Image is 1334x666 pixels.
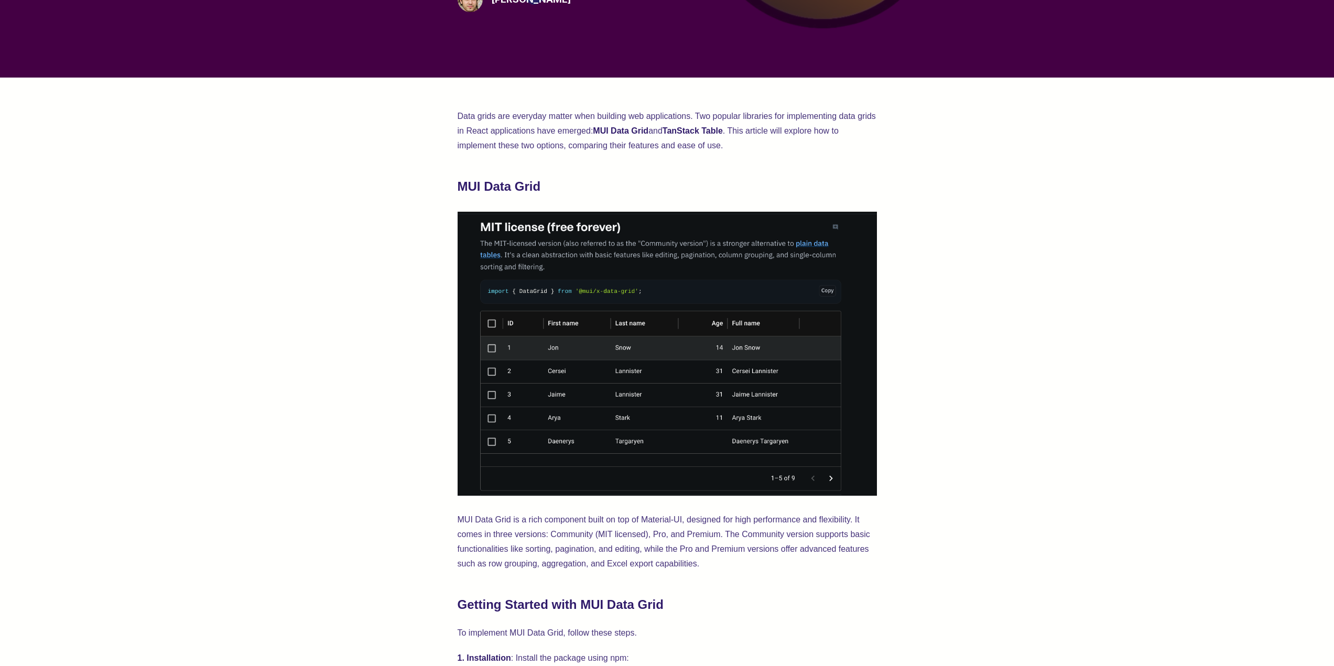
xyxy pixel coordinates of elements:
[458,651,877,665] p: : Install the package using npm:
[458,512,877,571] p: MUI Data Grid is a rich component built on top of Material-UI, designed for high performance and ...
[663,126,723,135] a: TanStack Table
[458,626,877,640] p: To implement MUI Data Grid, follow these steps.
[458,212,877,496] img: MUI Data Grid sample
[593,126,648,135] a: MUI Data Grid
[458,109,877,153] p: Data grids are everyday matter when building web applications. Two popular libraries for implemen...
[458,653,511,662] strong: 1. Installation
[458,596,877,613] h2: Getting Started with MUI Data Grid
[458,178,877,195] h2: MUI Data Grid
